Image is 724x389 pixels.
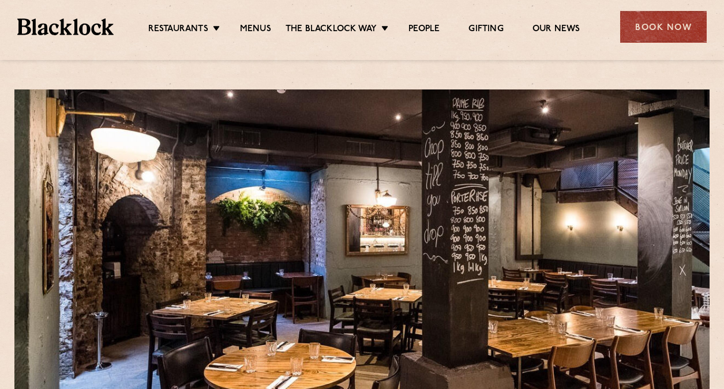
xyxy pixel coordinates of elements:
[286,24,377,36] a: The Blacklock Way
[240,24,271,36] a: Menus
[468,24,503,36] a: Gifting
[148,24,208,36] a: Restaurants
[17,18,114,35] img: BL_Textured_Logo-footer-cropped.svg
[532,24,580,36] a: Our News
[408,24,440,36] a: People
[620,11,707,43] div: Book Now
